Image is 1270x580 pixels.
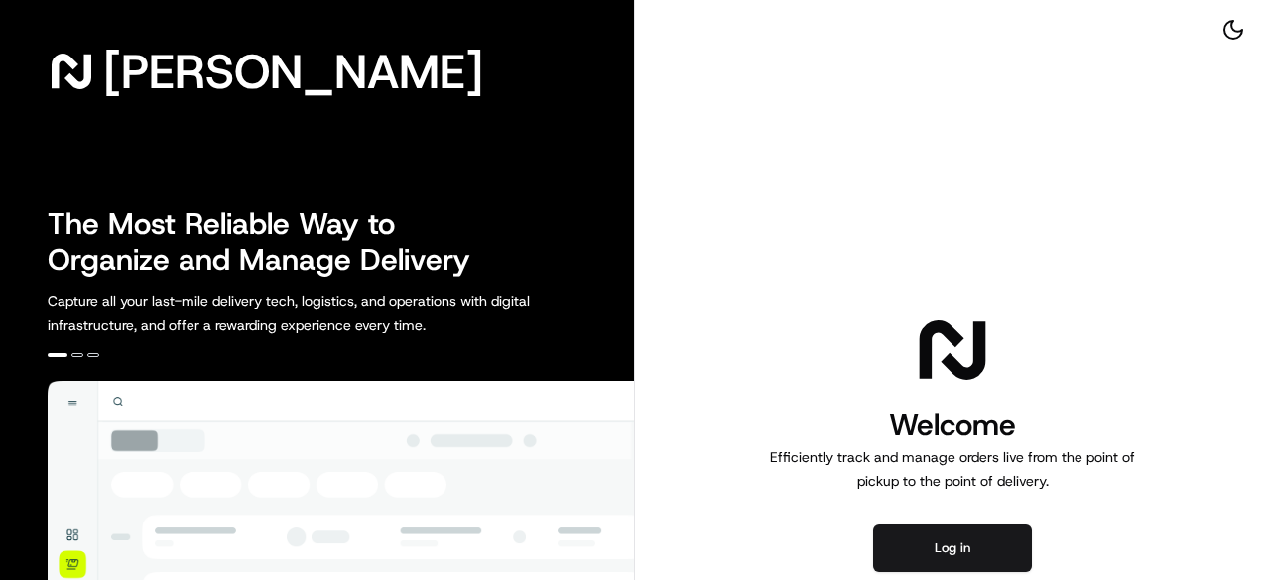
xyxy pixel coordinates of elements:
[762,445,1143,493] p: Efficiently track and manage orders live from the point of pickup to the point of delivery.
[762,406,1143,445] h1: Welcome
[103,52,483,91] span: [PERSON_NAME]
[48,206,492,278] h2: The Most Reliable Way to Organize and Manage Delivery
[48,290,619,337] p: Capture all your last-mile delivery tech, logistics, and operations with digital infrastructure, ...
[873,524,1032,572] button: Log in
